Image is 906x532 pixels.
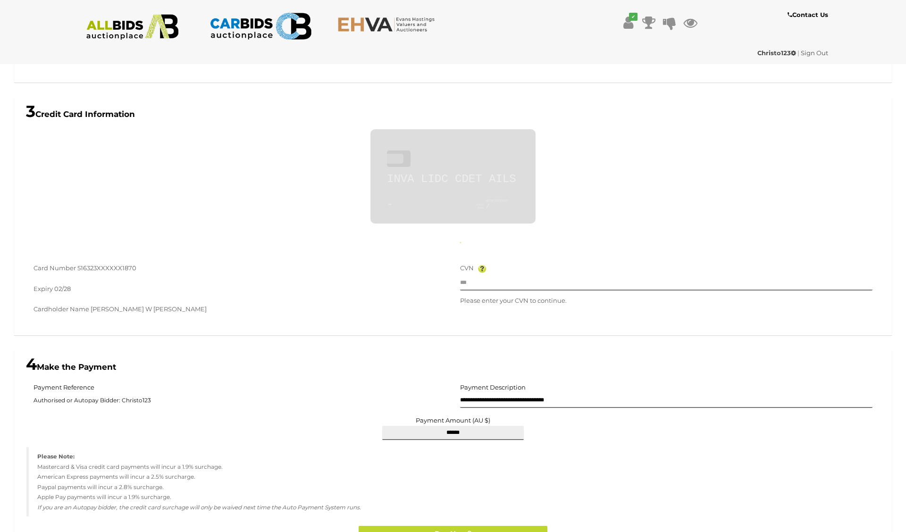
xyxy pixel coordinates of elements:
[801,49,828,57] a: Sign Out
[54,285,71,292] span: 02/28
[34,304,89,315] label: Cardholder Name
[34,263,76,274] label: Card Number
[37,504,361,511] em: If you are an Autopay bidder, the credit card surchage will only be waived next time the Auto Pay...
[26,101,35,121] span: 3
[210,9,312,43] img: CARBIDS.com.au
[486,199,519,209] div: /
[26,447,880,516] blockquote: Mastercard & Visa credit card payments will incur a 1.9% surchage. American Express payments will...
[621,14,635,31] a: ✔
[460,295,872,306] p: Please enter your CVN to continue.
[77,264,136,272] span: 516323XXXXXX1870
[26,362,116,372] b: Make the Payment
[81,14,184,40] img: ALLBIDS.com.au
[460,384,526,391] h5: Payment Description
[91,305,207,313] span: [PERSON_NAME] W [PERSON_NAME]
[387,200,477,209] div: -
[26,354,37,374] span: 4
[387,174,519,185] div: INVA LIDC CDET AILS
[416,417,490,424] label: Payment Amount (AU $)
[34,394,446,408] span: Authorised or Autopay Bidder: Christo123
[788,11,828,18] b: Contact Us
[34,384,94,391] h5: Payment Reference
[337,17,440,32] img: EHVA.com.au
[37,453,75,460] strong: Please Note:
[757,49,797,57] a: Christo123
[34,283,53,294] label: Expiry
[629,13,638,21] i: ✔
[478,265,487,273] img: Help
[797,49,799,57] span: |
[757,49,796,57] strong: Christo123
[460,263,474,274] label: CVN
[788,9,830,20] a: Contact Us
[26,109,135,119] b: Credit Card Information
